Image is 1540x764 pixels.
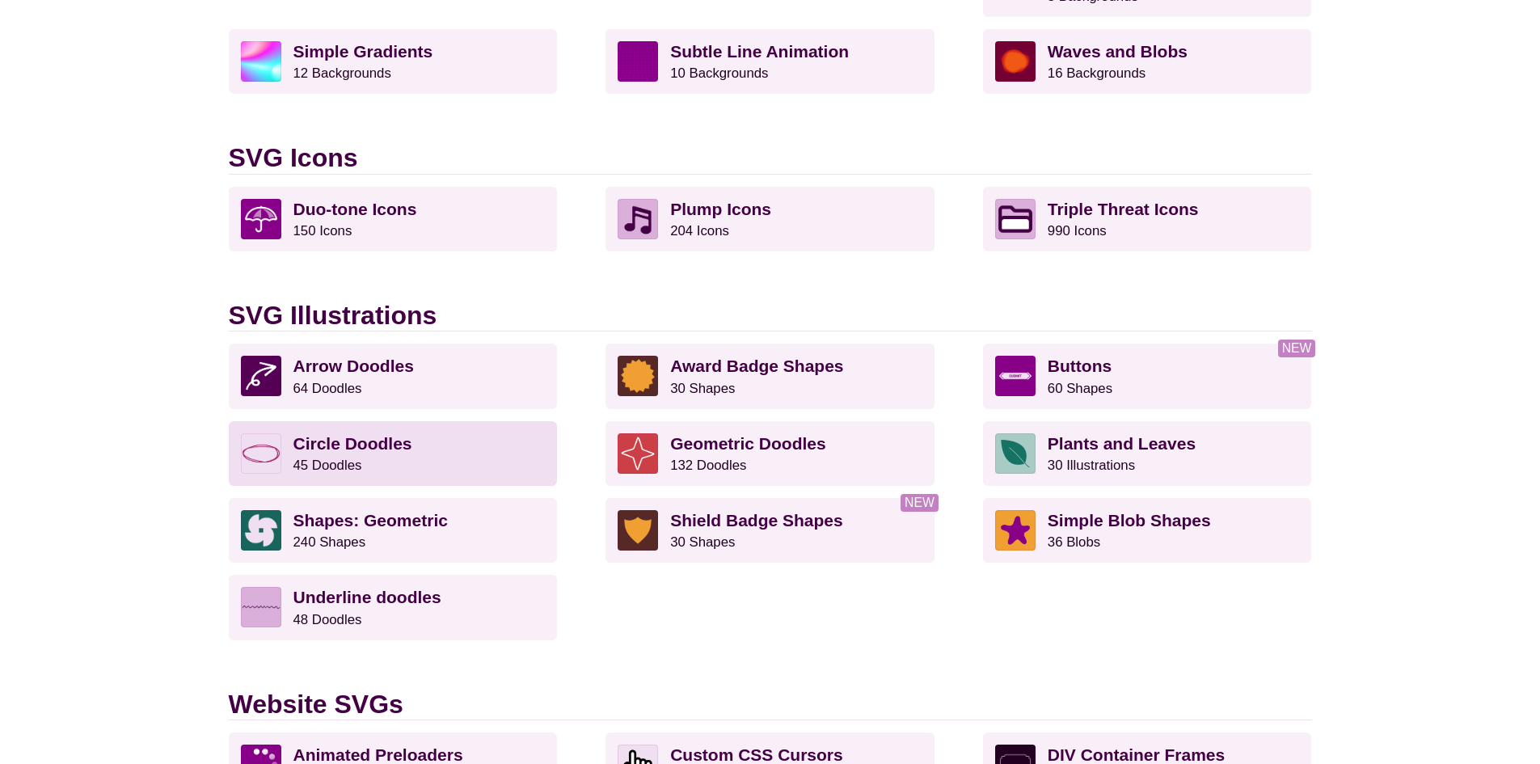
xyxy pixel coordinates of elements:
img: pinwheel shape made of half circles over green background [241,510,281,551]
a: Geometric Doodles132 Doodles [605,421,935,486]
img: svg double circle [241,433,281,474]
small: 36 Blobs [1048,534,1100,550]
img: hand-drawn underline waves [241,587,281,627]
strong: Award Badge Shapes [670,357,843,375]
h2: Website SVGs [229,689,1312,720]
small: 60 Shapes [1048,381,1112,396]
img: vector leaf [995,433,1036,474]
img: twisting arrow [241,356,281,396]
a: Circle Doodles45 Doodles [229,421,558,486]
img: Folder icon [995,199,1036,239]
a: Duo-tone Icons150 Icons [229,187,558,251]
a: Simple Gradients12 Backgrounds [229,29,558,94]
strong: Custom CSS Cursors [670,745,843,764]
strong: Simple Gradients [293,42,433,61]
strong: Shield Badge Shapes [670,511,843,530]
small: 48 Doodles [293,612,362,627]
strong: Animated Preloaders [293,745,463,764]
strong: Simple Blob Shapes [1048,511,1211,530]
strong: DIV Container Frames [1048,745,1225,764]
img: button with arrow caps [995,356,1036,396]
h2: SVG Illustrations [229,300,1312,331]
strong: Waves and Blobs [1048,42,1188,61]
a: Subtle Line Animation10 Backgrounds [605,29,935,94]
strong: Buttons [1048,357,1112,375]
small: 64 Doodles [293,381,362,396]
strong: Circle Doodles [293,434,412,453]
small: 45 Doodles [293,458,362,473]
h2: SVG Icons [229,142,1312,174]
small: 204 Icons [670,223,729,238]
a: Underline doodles48 Doodles [229,575,558,639]
img: Shield Badge Shape [618,510,658,551]
small: 30 Shapes [670,381,735,396]
small: 240 Shapes [293,534,366,550]
a: Plants and Leaves30 Illustrations [983,421,1312,486]
a: Triple Threat Icons990 Icons [983,187,1312,251]
a: Simple Blob Shapes36 Blobs [983,498,1312,563]
img: colorful radial mesh gradient rainbow [241,41,281,82]
img: hand-drawn star outline doodle [618,433,658,474]
small: 30 Illustrations [1048,458,1135,473]
small: 150 Icons [293,223,352,238]
strong: Geometric Doodles [670,434,826,453]
img: umbrella icon [241,199,281,239]
strong: Shapes: Geometric [293,511,448,530]
a: Arrow Doodles64 Doodles [229,344,558,408]
a: Shapes: Geometric240 Shapes [229,498,558,563]
small: 990 Icons [1048,223,1107,238]
img: Musical note icon [618,199,658,239]
small: 132 Doodles [670,458,746,473]
strong: Arrow Doodles [293,357,414,375]
strong: Duo-tone Icons [293,200,417,218]
strong: Underline doodles [293,588,441,606]
small: 10 Backgrounds [670,65,768,81]
small: 16 Backgrounds [1048,65,1146,81]
a: Shield Badge Shapes30 Shapes [605,498,935,563]
strong: Triple Threat Icons [1048,200,1199,218]
img: starfish blob [995,510,1036,551]
img: a line grid with a slope perspective [618,41,658,82]
strong: Plants and Leaves [1048,434,1196,453]
a: Plump Icons204 Icons [605,187,935,251]
a: Award Badge Shapes30 Shapes [605,344,935,408]
small: 12 Backgrounds [293,65,391,81]
strong: Plump Icons [670,200,771,218]
img: Award Badge Shape [618,356,658,396]
a: Buttons60 Shapes [983,344,1312,408]
a: Waves and Blobs16 Backgrounds [983,29,1312,94]
img: various uneven centered blobs [995,41,1036,82]
small: 30 Shapes [670,534,735,550]
strong: Subtle Line Animation [670,42,849,61]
